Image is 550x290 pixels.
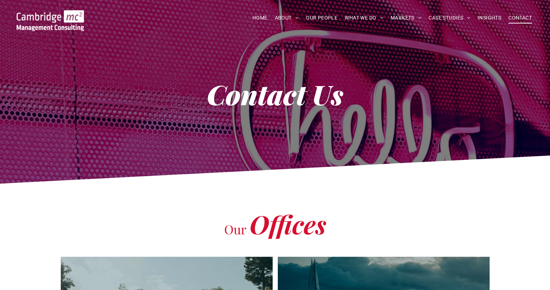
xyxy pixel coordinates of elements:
[207,76,306,112] strong: Contact
[341,12,387,24] a: WHAT WE DO
[17,11,84,19] a: Your Business Transformed | Cambridge Management Consulting
[224,221,247,238] span: Our
[312,76,343,112] strong: Us
[505,12,536,24] a: CONTACT
[250,207,326,241] span: Offices
[474,12,505,24] a: INSIGHTS
[425,12,474,24] a: CASE STUDIES
[271,12,302,24] a: ABOUT
[249,12,271,24] a: HOME
[17,10,84,31] img: Go to Homepage
[387,12,425,24] a: MARKETS
[302,12,341,24] a: OUR PEOPLE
